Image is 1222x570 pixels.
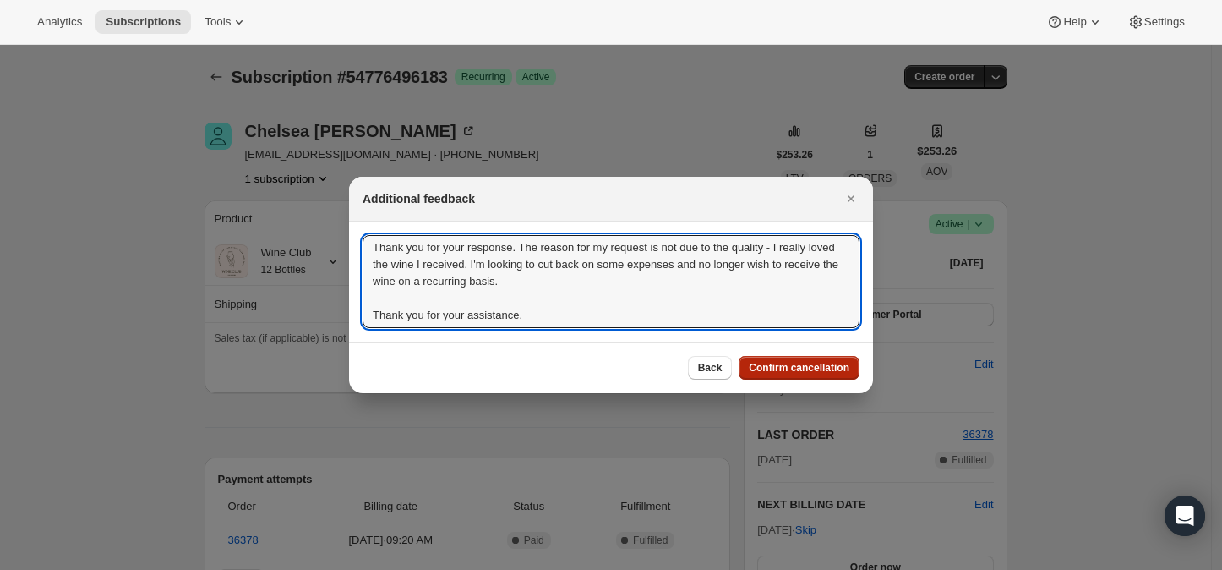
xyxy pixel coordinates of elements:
h2: Additional feedback [363,190,475,207]
div: Open Intercom Messenger [1165,496,1205,536]
button: Back [688,356,733,380]
button: Close [839,187,863,211]
button: Confirm cancellation [739,356,859,380]
button: Subscriptions [95,10,191,34]
button: Tools [194,10,258,34]
span: Tools [205,15,231,29]
span: Confirm cancellation [749,361,849,375]
button: Settings [1117,10,1195,34]
textarea: Thank you for your response. The reason for my request is not due to the quality - I really loved... [363,235,859,328]
button: Help [1036,10,1113,34]
span: Settings [1144,15,1185,29]
button: Analytics [27,10,92,34]
span: Help [1063,15,1086,29]
span: Analytics [37,15,82,29]
span: Subscriptions [106,15,181,29]
span: Back [698,361,723,375]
